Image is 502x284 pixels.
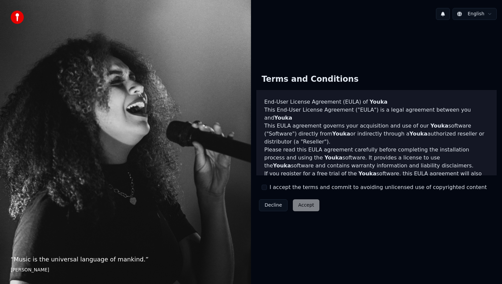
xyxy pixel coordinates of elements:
button: Decline [259,199,288,211]
footer: [PERSON_NAME] [11,267,240,273]
span: Youka [409,131,427,137]
p: This EULA agreement governs your acquisition and use of our software ("Software") directly from o... [264,122,489,146]
p: This End-User License Agreement ("EULA") is a legal agreement between you and [264,106,489,122]
p: If you register for a free trial of the software, this EULA agreement will also govern that trial... [264,170,489,202]
span: Youka [274,115,292,121]
h3: End-User License Agreement (EULA) of [264,98,489,106]
span: Youka [324,154,342,161]
span: Youka [273,162,291,169]
span: Youka [359,170,376,177]
img: youka [11,11,24,24]
p: “ Music is the universal language of mankind. ” [11,255,240,264]
span: Youka [370,99,387,105]
div: Terms and Conditions [256,69,364,90]
p: Please read this EULA agreement carefully before completing the installation process and using th... [264,146,489,170]
label: I accept the terms and commit to avoiding unlicensed use of copyrighted content [270,183,487,191]
span: Youka [430,123,448,129]
span: Youka [332,131,350,137]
